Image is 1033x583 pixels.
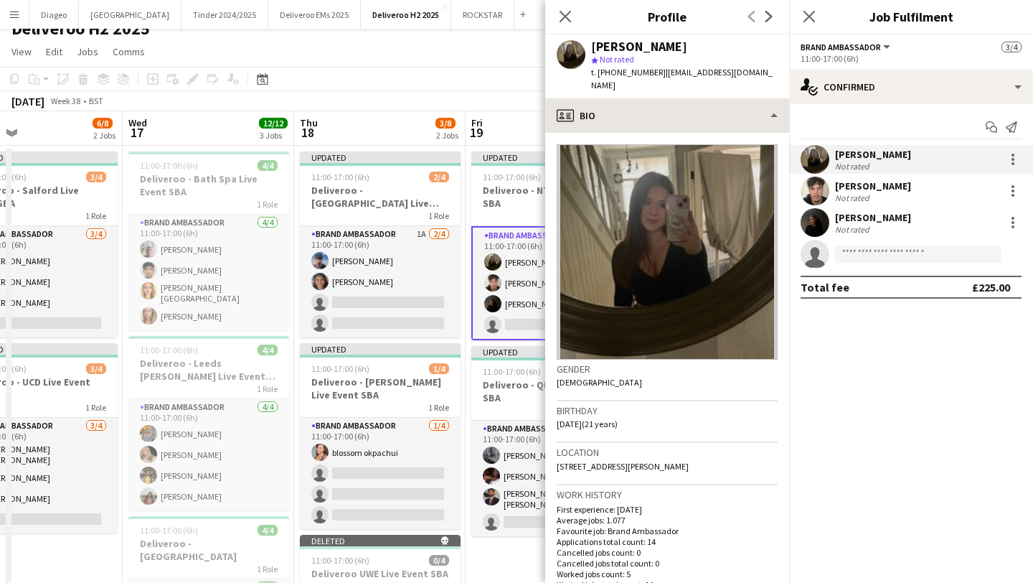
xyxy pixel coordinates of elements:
span: Not rated [600,54,634,65]
span: Wed [128,116,147,129]
h3: Deliveroo - [GEOGRAPHIC_DATA] [128,537,289,563]
span: 19 [469,124,483,141]
div: £225.00 [972,280,1010,294]
div: Not rated [835,161,872,172]
span: 17 [126,124,147,141]
h3: Work history [557,488,778,501]
h1: Deliveroo H2 2025 [11,18,150,39]
h3: Location [557,446,778,459]
span: t. [PHONE_NUMBER] [591,67,666,78]
span: Edit [46,45,62,58]
h3: Birthday [557,404,778,417]
span: 4/4 [258,345,278,355]
app-card-role: Brand Ambassador4/411:00-17:00 (6h)[PERSON_NAME][PERSON_NAME][PERSON_NAME][GEOGRAPHIC_DATA][PERSO... [128,215,289,330]
button: ROCKSTAR [451,1,514,29]
span: 1 Role [257,564,278,574]
h3: Deliveroo - Bath Spa Live Event SBA [128,172,289,198]
app-job-card: 11:00-17:00 (6h)4/4Deliveroo - Leeds [PERSON_NAME] Live Event SBA1 RoleBrand Ambassador4/411:00-1... [128,336,289,510]
div: Deleted [300,535,461,546]
div: Confirmed [789,70,1033,104]
span: Comms [113,45,145,58]
div: BST [89,95,103,106]
span: 3/4 [86,363,106,374]
span: 6/8 [93,118,113,129]
h3: Gender [557,363,778,376]
span: 3/8 [435,118,456,129]
span: Thu [300,116,318,129]
span: 4/4 [258,525,278,536]
div: Not rated [835,224,872,235]
span: 11:00-17:00 (6h) [140,160,198,171]
span: Jobs [77,45,98,58]
button: Tinder 2024/2025 [181,1,268,29]
span: 1/4 [429,363,449,374]
app-job-card: Updated11:00-17:00 (6h)3/4Deliveroo - NTU Live Event SBA1 RoleBrand Ambassador4A3/411:00-17:00 (6... [471,151,632,340]
span: 12/12 [259,118,288,129]
h3: Deliveroo - [GEOGRAPHIC_DATA] Live Event SBA [300,184,461,210]
app-job-card: 11:00-17:00 (6h)4/4Deliveroo - Bath Spa Live Event SBA1 RoleBrand Ambassador4/411:00-17:00 (6h)[P... [128,151,289,330]
span: 11:00-17:00 (6h) [140,345,198,355]
app-job-card: Updated11:00-17:00 (6h)1/4Deliveroo - [PERSON_NAME] Live Event SBA1 RoleBrand Ambassador1/411:00-... [300,343,461,529]
span: 1 Role [428,210,449,221]
div: Updated [300,343,461,355]
div: Total fee [801,280,849,294]
span: 11:00-17:00 (6h) [311,172,369,182]
div: 2 Jobs [436,130,458,141]
span: 11:00-17:00 (6h) [311,363,369,374]
h3: Job Fulfilment [789,7,1033,26]
h3: Deliveroo - NTU Live Event SBA [471,184,632,210]
span: 1 Role [257,383,278,394]
span: [STREET_ADDRESS][PERSON_NAME] [557,461,689,472]
p: First experience: [DATE] [557,504,778,515]
a: View [6,42,37,61]
span: 11:00-17:00 (6h) [483,366,541,377]
p: Cancelled jobs count: 0 [557,547,778,558]
span: 11:00-17:00 (6h) [483,172,541,182]
h3: Deliveroo - [PERSON_NAME] Live Event SBA [300,376,461,401]
div: Updated [471,151,632,163]
span: 3/4 [86,172,106,182]
div: Bio [545,98,789,133]
div: [PERSON_NAME] [591,40,687,53]
div: Updated [300,151,461,163]
app-card-role: Brand Ambassador1A2/411:00-17:00 (6h)[PERSON_NAME][PERSON_NAME] [300,226,461,337]
span: Week 38 [47,95,83,106]
app-job-card: Updated11:00-17:00 (6h)2/4Deliveroo - [GEOGRAPHIC_DATA] Live Event SBA1 RoleBrand Ambassador1A2/4... [300,151,461,337]
div: Not rated [835,192,872,203]
div: Updated [471,346,632,358]
button: Deliveroo EMs 2025 [268,1,361,29]
span: View [11,45,32,58]
span: 4/4 [258,160,278,171]
a: Edit [40,42,68,61]
span: Brand Ambassador [801,42,881,52]
span: 3/4 [1001,42,1022,52]
app-card-role: Brand Ambassador1/411:00-17:00 (6h)blossom okpachui [300,418,461,529]
a: Jobs [71,42,104,61]
button: [GEOGRAPHIC_DATA] [79,1,181,29]
span: 11:00-17:00 (6h) [140,525,198,536]
span: Fri [471,116,483,129]
p: Applications total count: 14 [557,536,778,547]
span: [DATE] (21 years) [557,419,618,429]
span: 1 Role [428,402,449,413]
button: Deliveroo H2 2025 [361,1,451,29]
div: [DATE] [11,94,44,108]
div: [PERSON_NAME] [835,179,911,192]
p: Favourite job: Brand Ambassador [557,526,778,536]
p: Worked jobs count: 5 [557,569,778,579]
span: 1 Role [85,210,106,221]
button: Brand Ambassador [801,42,892,52]
div: 11:00-17:00 (6h) [801,53,1022,64]
button: Diageo [29,1,79,29]
span: 0/4 [429,555,449,566]
span: | [EMAIL_ADDRESS][DOMAIN_NAME] [591,67,773,90]
app-card-role: Brand Ambassador4A3/411:00-17:00 (6h)[PERSON_NAME][PERSON_NAME][PERSON_NAME] [471,226,632,340]
span: 1 Role [85,402,106,413]
div: [PERSON_NAME] [835,211,911,224]
div: 3 Jobs [260,130,287,141]
h3: Deliveroo - Leeds [PERSON_NAME] Live Event SBA [128,357,289,383]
